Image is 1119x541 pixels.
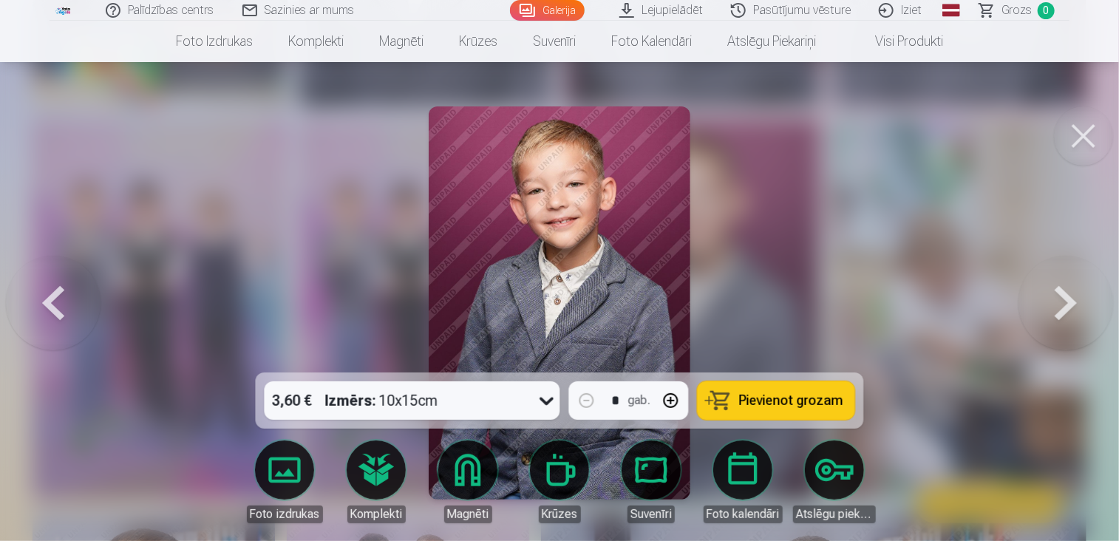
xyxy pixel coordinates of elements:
a: Atslēgu piekariņi [710,21,834,62]
span: 0 [1038,2,1055,19]
div: Foto izdrukas [247,506,323,523]
a: Krūzes [518,440,601,523]
a: Magnēti [426,440,509,523]
div: 3,60 € [265,381,319,420]
span: Grozs [1001,1,1032,19]
div: Foto kalendāri [704,506,783,523]
a: Komplekti [335,440,418,523]
a: Foto kalendāri [593,21,710,62]
div: Suvenīri [627,506,675,523]
a: Foto izdrukas [243,440,326,523]
a: Magnēti [361,21,441,62]
div: Komplekti [347,506,406,523]
a: Foto kalendāri [701,440,784,523]
div: gab. [628,392,650,409]
a: Komplekti [271,21,361,62]
a: Visi produkti [834,21,961,62]
div: Krūzes [539,506,581,523]
a: Foto izdrukas [158,21,271,62]
strong: Izmērs : [325,390,376,411]
a: Suvenīri [515,21,593,62]
a: Krūzes [441,21,515,62]
div: 10x15cm [325,381,438,420]
a: Atslēgu piekariņi [793,440,876,523]
div: Atslēgu piekariņi [793,506,876,523]
div: Magnēti [444,506,492,523]
button: Pievienot grozam [698,381,855,420]
img: /fa1 [55,6,72,15]
a: Suvenīri [610,440,693,523]
span: Pievienot grozam [739,394,843,407]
